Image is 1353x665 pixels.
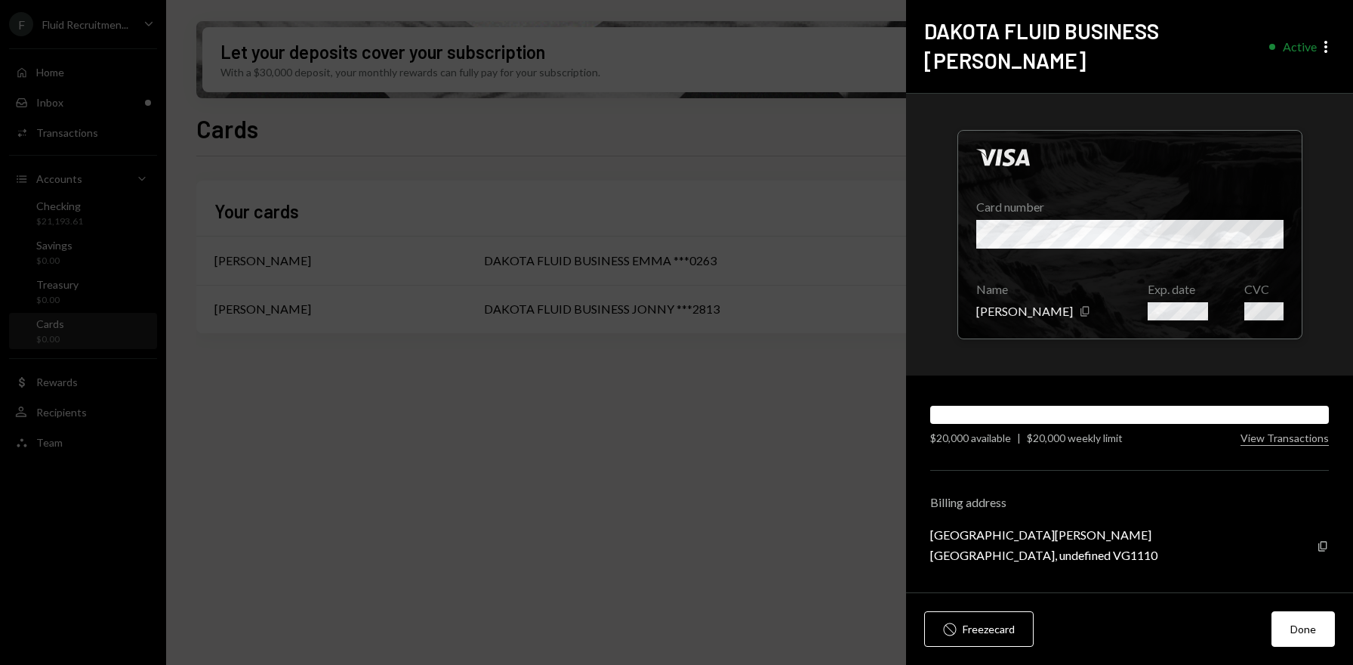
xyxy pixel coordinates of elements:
button: Done [1271,611,1335,647]
div: Active [1283,39,1317,54]
h2: DAKOTA FLUID BUSINESS [PERSON_NAME] [924,17,1257,75]
div: $20,000 weekly limit [1027,430,1123,446]
div: | [1017,430,1021,446]
div: [GEOGRAPHIC_DATA], undefined VG1110 [930,548,1157,562]
div: $20,000 available [930,430,1011,446]
div: Click to hide [957,130,1302,339]
button: Freezecard [924,611,1034,647]
div: Freeze card [963,621,1015,637]
div: [GEOGRAPHIC_DATA][PERSON_NAME] [930,527,1157,542]
div: Billing address [930,495,1329,509]
button: View Transactions [1241,431,1329,446]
